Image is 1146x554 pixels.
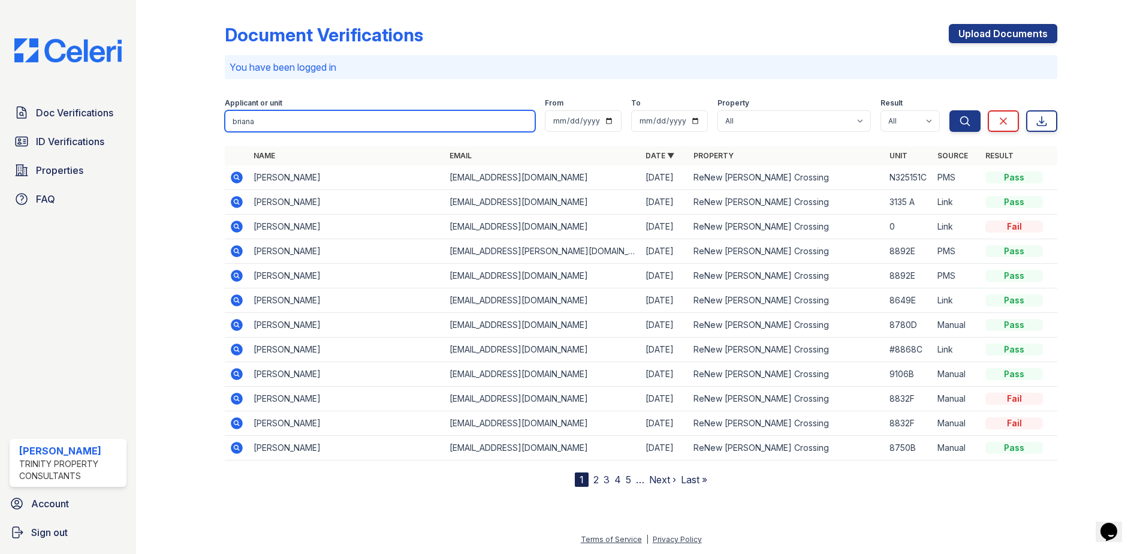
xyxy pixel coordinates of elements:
span: FAQ [36,192,55,206]
div: Document Verifications [225,24,423,46]
a: Property [693,151,734,160]
span: Sign out [31,525,68,540]
a: Unit [889,151,907,160]
a: 5 [626,474,631,486]
a: Name [254,151,275,160]
td: [EMAIL_ADDRESS][DOMAIN_NAME] [445,264,641,288]
a: Upload Documents [949,24,1057,43]
a: Privacy Policy [653,535,702,544]
td: ReNew [PERSON_NAME] Crossing [689,411,885,436]
a: Terms of Service [581,535,642,544]
td: [DATE] [641,190,689,215]
td: [DATE] [641,239,689,264]
span: … [636,472,644,487]
a: Result [985,151,1014,160]
a: Account [5,492,131,516]
td: ReNew [PERSON_NAME] Crossing [689,362,885,387]
td: 9106B [885,362,933,387]
td: 0 [885,215,933,239]
div: | [646,535,649,544]
td: ReNew [PERSON_NAME] Crossing [689,288,885,313]
td: 8892E [885,264,933,288]
td: Manual [933,362,981,387]
td: [PERSON_NAME] [249,436,445,460]
div: [PERSON_NAME] [19,444,122,458]
div: Pass [985,344,1043,356]
td: 8780D [885,313,933,338]
a: Properties [10,158,126,182]
label: Applicant or unit [225,98,282,108]
td: 8892E [885,239,933,264]
label: Property [717,98,749,108]
td: [EMAIL_ADDRESS][DOMAIN_NAME] [445,436,641,460]
td: ReNew [PERSON_NAME] Crossing [689,338,885,362]
td: [EMAIL_ADDRESS][DOMAIN_NAME] [445,313,641,338]
td: [EMAIL_ADDRESS][DOMAIN_NAME] [445,338,641,362]
a: 4 [614,474,621,486]
td: [EMAIL_ADDRESS][DOMAIN_NAME] [445,362,641,387]
td: #8868C [885,338,933,362]
td: [DATE] [641,436,689,460]
td: [PERSON_NAME] [249,239,445,264]
div: Pass [985,245,1043,257]
td: PMS [933,165,981,190]
span: Doc Verifications [36,106,113,120]
td: [EMAIL_ADDRESS][DOMAIN_NAME] [445,288,641,313]
td: 3135 A [885,190,933,215]
td: [EMAIL_ADDRESS][DOMAIN_NAME] [445,165,641,190]
div: Pass [985,319,1043,331]
a: Date ▼ [646,151,674,160]
td: N325151C [885,165,933,190]
td: [PERSON_NAME] [249,215,445,239]
td: ReNew [PERSON_NAME] Crossing [689,215,885,239]
div: Trinity Property Consultants [19,458,122,482]
label: To [631,98,641,108]
td: Link [933,190,981,215]
td: [DATE] [641,215,689,239]
td: ReNew [PERSON_NAME] Crossing [689,190,885,215]
input: Search by name, email, or unit number [225,110,535,132]
td: [DATE] [641,288,689,313]
td: [PERSON_NAME] [249,165,445,190]
iframe: chat widget [1096,506,1134,542]
td: ReNew [PERSON_NAME] Crossing [689,313,885,338]
a: Sign out [5,520,131,544]
td: PMS [933,264,981,288]
label: From [545,98,563,108]
td: [PERSON_NAME] [249,264,445,288]
td: [PERSON_NAME] [249,362,445,387]
td: 8750B [885,436,933,460]
td: Link [933,288,981,313]
td: [PERSON_NAME] [249,190,445,215]
td: ReNew [PERSON_NAME] Crossing [689,165,885,190]
td: [DATE] [641,338,689,362]
div: Pass [985,294,1043,306]
div: Fail [985,417,1043,429]
a: FAQ [10,187,126,211]
td: 8832F [885,411,933,436]
td: ReNew [PERSON_NAME] Crossing [689,436,885,460]
td: [EMAIL_ADDRESS][DOMAIN_NAME] [445,190,641,215]
td: [EMAIL_ADDRESS][DOMAIN_NAME] [445,387,641,411]
span: ID Verifications [36,134,104,149]
a: ID Verifications [10,130,126,153]
a: Email [450,151,472,160]
span: Account [31,496,69,511]
div: Pass [985,270,1043,282]
td: [DATE] [641,165,689,190]
td: ReNew [PERSON_NAME] Crossing [689,239,885,264]
a: Doc Verifications [10,101,126,125]
a: Next › [649,474,676,486]
a: Source [937,151,968,160]
div: Fail [985,393,1043,405]
td: [PERSON_NAME] [249,387,445,411]
div: Pass [985,442,1043,454]
td: [PERSON_NAME] [249,338,445,362]
td: 8649E [885,288,933,313]
td: Manual [933,411,981,436]
td: Manual [933,313,981,338]
td: [DATE] [641,411,689,436]
td: [EMAIL_ADDRESS][PERSON_NAME][DOMAIN_NAME] [445,239,641,264]
a: 2 [593,474,599,486]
